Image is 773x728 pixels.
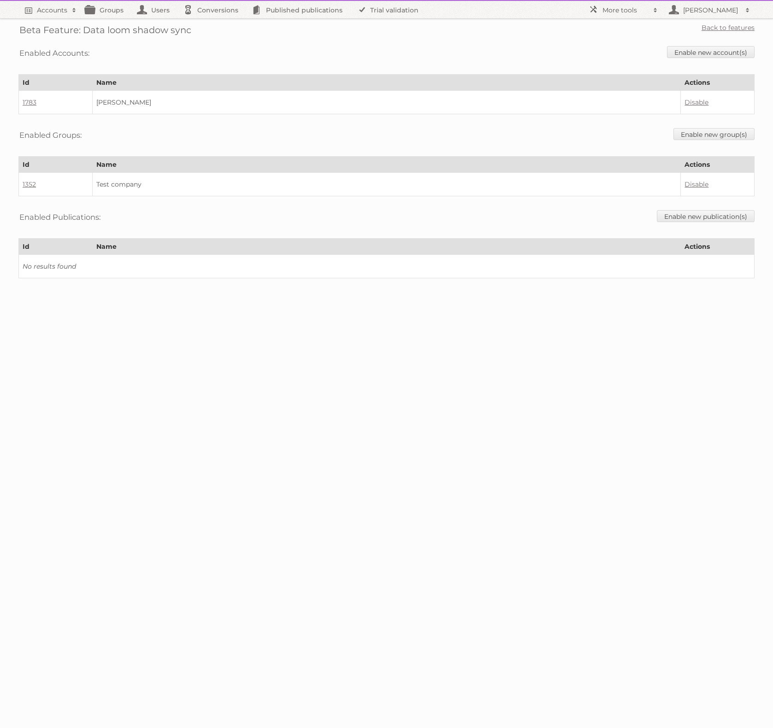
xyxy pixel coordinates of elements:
h2: More tools [602,6,649,15]
th: Name [92,239,681,255]
a: Enable new group(s) [673,128,755,140]
a: 1352 [23,180,36,188]
th: Actions [681,157,755,173]
h2: Accounts [37,6,67,15]
a: Groups [81,1,133,18]
th: Name [92,75,681,91]
a: Disable [684,180,708,188]
a: Enable new account(s) [667,46,755,58]
h2: Beta Feature: Data loom shadow sync [19,23,191,37]
a: Disable [684,98,708,106]
a: Accounts [18,1,81,18]
th: Actions [681,239,755,255]
th: Id [19,75,93,91]
th: Id [19,157,93,173]
a: Back to features [702,23,755,32]
a: [PERSON_NAME] [662,1,755,18]
a: More tools [584,1,662,18]
h2: [PERSON_NAME] [681,6,741,15]
a: Trial validation [352,1,428,18]
a: Users [133,1,179,18]
a: Published publications [248,1,352,18]
h3: Enabled Accounts: [19,46,89,60]
i: No results found [23,262,76,270]
td: Test company [92,173,681,196]
a: 1783 [23,98,36,106]
a: Enable new publication(s) [657,210,755,222]
th: Actions [681,75,755,91]
h3: Enabled Publications: [19,210,100,224]
h3: Enabled Groups: [19,128,82,142]
th: Name [92,157,681,173]
a: Conversions [179,1,248,18]
th: Id [19,239,93,255]
td: [PERSON_NAME] [92,91,681,114]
